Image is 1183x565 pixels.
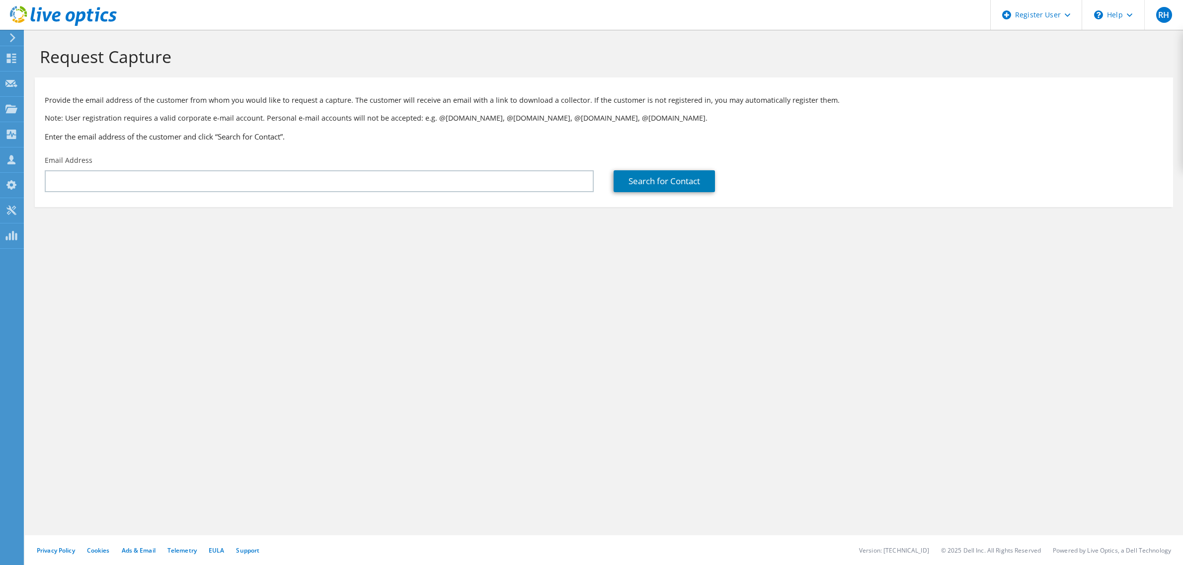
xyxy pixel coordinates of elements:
[1094,10,1103,19] svg: \n
[45,131,1163,142] h3: Enter the email address of the customer and click “Search for Contact”.
[45,155,92,165] label: Email Address
[614,170,715,192] a: Search for Contact
[1053,546,1171,555] li: Powered by Live Optics, a Dell Technology
[859,546,929,555] li: Version: [TECHNICAL_ID]
[1156,7,1172,23] span: RH
[37,546,75,555] a: Privacy Policy
[236,546,259,555] a: Support
[167,546,197,555] a: Telemetry
[122,546,156,555] a: Ads & Email
[87,546,110,555] a: Cookies
[45,113,1163,124] p: Note: User registration requires a valid corporate e-mail account. Personal e-mail accounts will ...
[209,546,224,555] a: EULA
[40,46,1163,67] h1: Request Capture
[941,546,1041,555] li: © 2025 Dell Inc. All Rights Reserved
[45,95,1163,106] p: Provide the email address of the customer from whom you would like to request a capture. The cust...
